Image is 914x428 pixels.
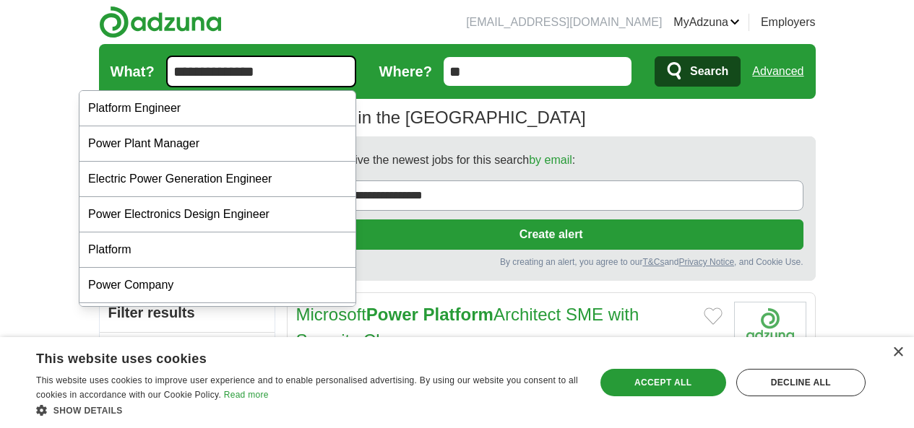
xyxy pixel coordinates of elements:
div: Platform [79,232,355,268]
strong: Power [366,305,418,324]
button: Search [655,56,741,87]
label: Where? [379,61,432,82]
span: This website uses cookies to improve user experience and to enable personalised advertising. By u... [36,375,578,400]
span: Receive the newest jobs for this search : [328,152,575,169]
div: This website uses cookies [36,346,543,367]
a: MicrosoftPower PlatformArchitect SME with Security Clearance [296,305,639,350]
div: Close [892,347,903,358]
a: Advanced [752,57,803,86]
div: Power Company [79,268,355,303]
strong: Platform [423,305,493,324]
span: Search [690,57,728,86]
div: Decline all [736,369,866,396]
img: Adzuna logo [99,6,222,38]
button: Add to favorite jobs [704,307,723,325]
a: Read more, opens a new window [224,390,269,400]
label: What? [111,61,155,82]
a: Employers [761,14,816,31]
div: Power Engineer [79,303,355,339]
div: Electric Power Generation Engineer [79,162,355,197]
li: [EMAIL_ADDRESS][DOMAIN_NAME] [466,14,662,31]
a: MyAdzuna [673,14,740,31]
div: Show details [36,403,579,417]
h2: Filter results [100,293,275,332]
h1: Jobs in the [GEOGRAPHIC_DATA] [99,108,586,127]
span: Show details [53,406,123,416]
div: Accept all [600,369,726,396]
button: Create alert [299,219,803,250]
a: Privacy Notice [678,257,734,267]
div: By creating an alert, you agree to our and , and Cookie Use. [299,256,803,268]
div: Power Electronics Design Engineer [79,197,355,232]
img: Company logo [734,302,806,356]
a: by email [529,154,572,166]
div: Platform Engineer [79,91,355,126]
a: T&Cs [642,257,664,267]
div: Power Plant Manager [79,126,355,162]
a: Sort by [100,332,275,367]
